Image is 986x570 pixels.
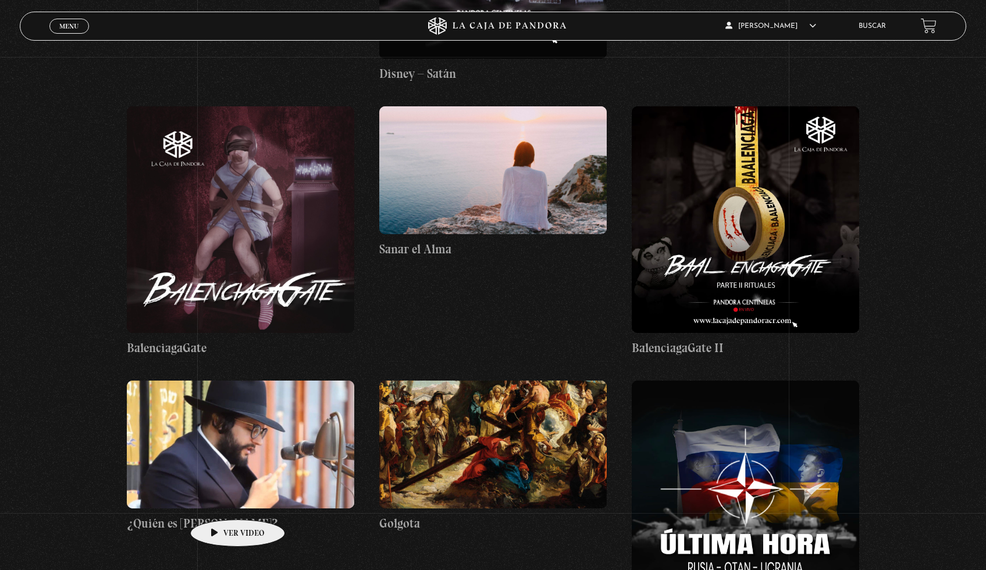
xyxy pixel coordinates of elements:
[379,381,607,532] a: Golgota
[379,514,607,533] h4: Golgota
[127,339,354,357] h4: BalenciagaGate
[859,23,886,30] a: Buscar
[921,18,937,34] a: View your shopping cart
[379,106,607,258] a: Sanar el Alma
[632,339,859,357] h4: BalenciagaGate II
[379,240,607,259] h4: Sanar el Alma
[725,23,816,30] span: [PERSON_NAME]
[59,23,79,30] span: Menu
[127,514,354,533] h4: ¿Quién es [PERSON_NAME]?
[632,106,859,357] a: BalenciagaGate II
[127,106,354,357] a: BalenciagaGate
[379,64,607,83] h4: Disney – Satán
[127,381,354,532] a: ¿Quién es [PERSON_NAME]?
[55,32,83,40] span: Cerrar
